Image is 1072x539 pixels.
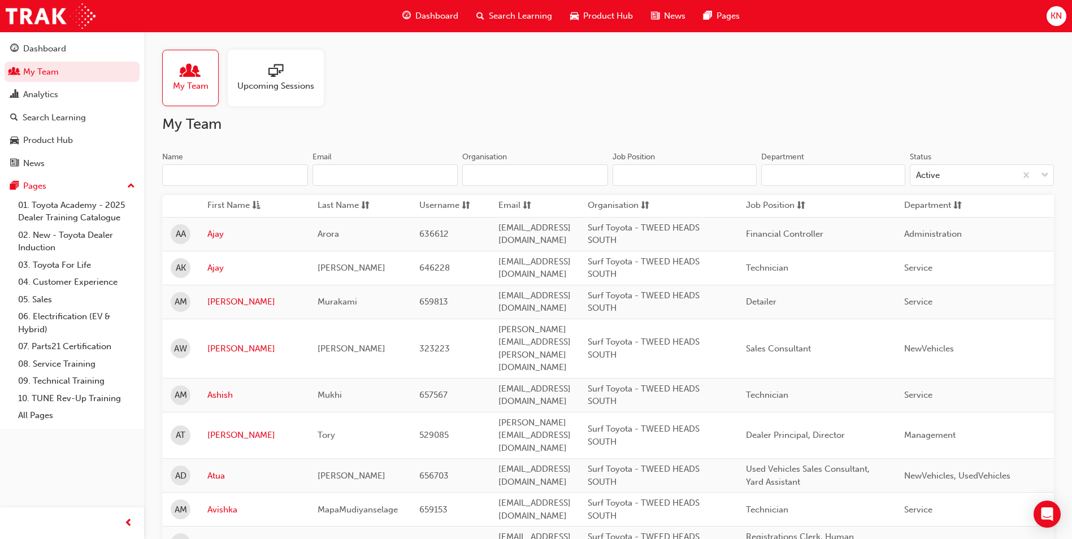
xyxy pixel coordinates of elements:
[1047,6,1066,26] button: KN
[498,199,561,213] button: Emailsorting-icon
[583,10,633,23] span: Product Hub
[268,64,283,80] span: sessionType_ONLINE_URL-icon
[651,9,659,23] span: news-icon
[361,199,370,213] span: sorting-icon
[23,157,45,170] div: News
[10,44,19,54] span: guage-icon
[695,5,749,28] a: pages-iconPages
[175,503,187,516] span: AM
[207,295,301,308] a: [PERSON_NAME]
[746,430,845,440] span: Dealer Principal, Director
[237,80,314,93] span: Upcoming Sessions
[717,10,740,23] span: Pages
[642,5,695,28] a: news-iconNews
[14,390,140,407] a: 10. TUNE Rev-Up Training
[127,179,135,194] span: up-icon
[1034,501,1061,528] div: Open Intercom Messenger
[228,50,333,106] a: Upcoming Sessions
[318,505,398,515] span: MapaMudiyanselage
[746,505,788,515] span: Technician
[498,384,571,407] span: [EMAIL_ADDRESS][DOMAIN_NAME]
[467,5,561,28] a: search-iconSearch Learning
[1051,10,1062,23] span: KN
[953,199,962,213] span: sorting-icon
[14,197,140,227] a: 01. Toyota Academy - 2025 Dealer Training Catalogue
[318,471,385,481] span: [PERSON_NAME]
[207,389,301,402] a: Ashish
[761,151,804,163] div: Department
[419,430,449,440] span: 529085
[176,228,186,241] span: AA
[14,372,140,390] a: 09. Technical Training
[207,228,301,241] a: Ajay
[23,134,73,147] div: Product Hub
[588,199,639,213] span: Organisation
[570,9,579,23] span: car-icon
[904,344,954,354] span: NewVehicles
[476,9,484,23] span: search-icon
[23,42,66,55] div: Dashboard
[588,290,700,314] span: Surf Toyota - TWEED HEADS SOUTH
[124,516,133,531] span: prev-icon
[588,384,700,407] span: Surf Toyota - TWEED HEADS SOUTH
[5,62,140,82] a: My Team
[419,229,449,239] span: 636612
[252,199,261,213] span: asc-icon
[393,5,467,28] a: guage-iconDashboard
[23,111,86,124] div: Search Learning
[588,337,700,360] span: Surf Toyota - TWEED HEADS SOUTH
[910,151,931,163] div: Status
[162,151,183,163] div: Name
[904,199,966,213] button: Departmentsorting-icon
[183,64,198,80] span: people-icon
[613,151,655,163] div: Job Position
[462,151,507,163] div: Organisation
[523,199,531,213] span: sorting-icon
[746,263,788,273] span: Technician
[588,223,700,246] span: Surf Toyota - TWEED HEADS SOUTH
[498,223,571,246] span: [EMAIL_ADDRESS][DOMAIN_NAME]
[904,390,932,400] span: Service
[174,342,187,355] span: AW
[904,430,956,440] span: Management
[419,344,450,354] span: 323223
[664,10,685,23] span: News
[498,464,571,487] span: [EMAIL_ADDRESS][DOMAIN_NAME]
[318,263,385,273] span: [PERSON_NAME]
[746,229,823,239] span: Financial Controller
[641,199,649,213] span: sorting-icon
[162,115,1054,133] h2: My Team
[746,297,776,307] span: Detailer
[419,297,448,307] span: 659813
[162,50,228,106] a: My Team
[5,107,140,128] a: Search Learning
[10,90,19,100] span: chart-icon
[904,263,932,273] span: Service
[10,181,19,192] span: pages-icon
[175,470,186,483] span: AD
[176,429,185,442] span: AT
[207,199,250,213] span: First Name
[588,424,700,447] span: Surf Toyota - TWEED HEADS SOUTH
[318,297,357,307] span: Murakami
[746,344,811,354] span: Sales Consultant
[313,151,332,163] div: Email
[916,169,940,182] div: Active
[498,418,571,453] span: [PERSON_NAME][EMAIL_ADDRESS][DOMAIN_NAME]
[14,407,140,424] a: All Pages
[207,262,301,275] a: Ajay
[904,471,1010,481] span: NewVehicles, UsedVehicles
[1041,168,1049,183] span: down-icon
[419,471,449,481] span: 656703
[588,257,700,280] span: Surf Toyota - TWEED HEADS SOUTH
[419,199,459,213] span: Username
[402,9,411,23] span: guage-icon
[746,199,808,213] button: Job Positionsorting-icon
[207,470,301,483] a: Atua
[318,344,385,354] span: [PERSON_NAME]
[207,503,301,516] a: Avishka
[313,164,458,186] input: Email
[14,227,140,257] a: 02. New - Toyota Dealer Induction
[415,10,458,23] span: Dashboard
[498,324,571,373] span: [PERSON_NAME][EMAIL_ADDRESS][PERSON_NAME][DOMAIN_NAME]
